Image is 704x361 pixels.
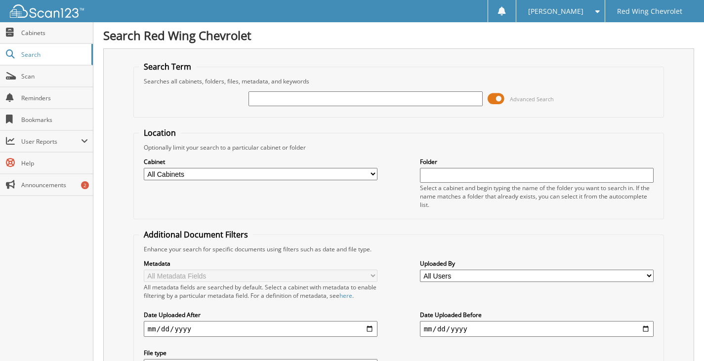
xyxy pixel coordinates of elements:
span: [PERSON_NAME] [528,8,583,14]
label: Cabinet [144,158,378,166]
span: Bookmarks [21,116,88,124]
span: Help [21,159,88,167]
span: Announcements [21,181,88,189]
label: Date Uploaded After [144,311,378,319]
div: Enhance your search for specific documents using filters such as date and file type. [139,245,659,253]
span: Advanced Search [510,95,554,103]
legend: Search Term [139,61,196,72]
label: Folder [420,158,654,166]
input: start [144,321,378,337]
input: end [420,321,654,337]
label: File type [144,349,378,357]
legend: Additional Document Filters [139,229,253,240]
h1: Search Red Wing Chevrolet [103,27,694,43]
span: User Reports [21,137,81,146]
span: Red Wing Chevrolet [617,8,682,14]
span: Scan [21,72,88,80]
div: Select a cabinet and begin typing the name of the folder you want to search in. If the name match... [420,184,654,209]
legend: Location [139,127,181,138]
label: Metadata [144,259,378,268]
span: Cabinets [21,29,88,37]
div: 2 [81,181,89,189]
span: Reminders [21,94,88,102]
img: scan123-logo-white.svg [10,4,84,18]
span: Search [21,50,86,59]
a: here [339,291,352,300]
label: Date Uploaded Before [420,311,654,319]
div: Searches all cabinets, folders, files, metadata, and keywords [139,77,659,85]
div: All metadata fields are searched by default. Select a cabinet with metadata to enable filtering b... [144,283,378,300]
label: Uploaded By [420,259,654,268]
div: Optionally limit your search to a particular cabinet or folder [139,143,659,152]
